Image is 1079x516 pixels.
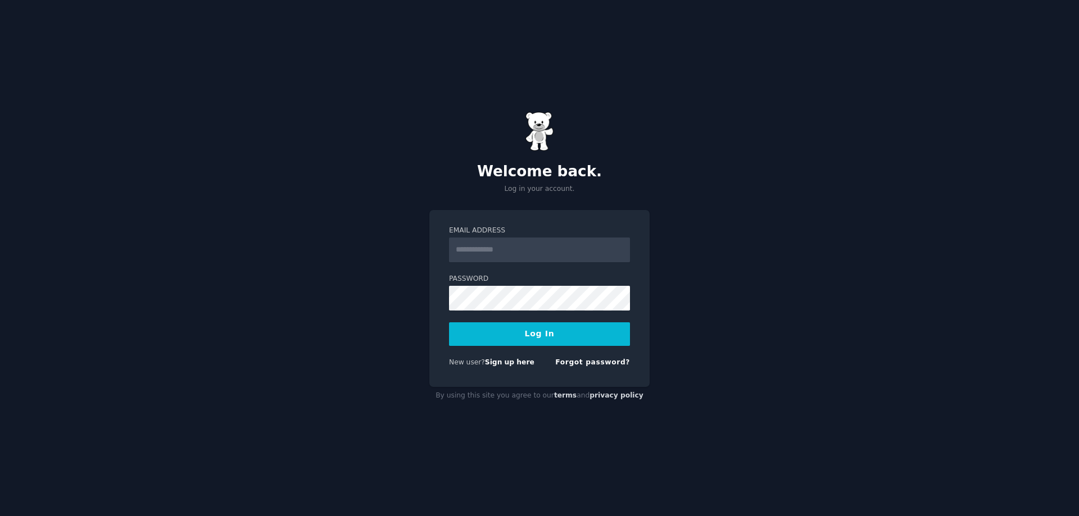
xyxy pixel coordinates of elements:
img: Gummy Bear [525,112,554,151]
label: Password [449,274,630,284]
a: Sign up here [485,358,534,366]
a: privacy policy [590,391,643,399]
button: Log In [449,322,630,346]
a: terms [554,391,577,399]
p: Log in your account. [429,184,650,194]
div: By using this site you agree to our and [429,387,650,405]
h2: Welcome back. [429,163,650,181]
a: Forgot password? [555,358,630,366]
span: New user? [449,358,485,366]
label: Email Address [449,226,630,236]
